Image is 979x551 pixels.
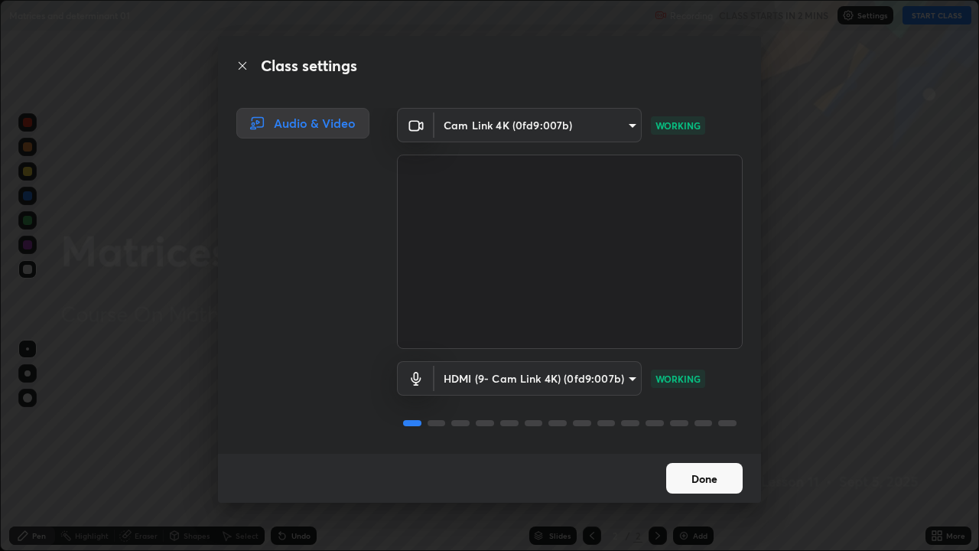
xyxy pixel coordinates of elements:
[236,108,369,139] div: Audio & Video
[655,119,701,132] p: WORKING
[261,54,357,77] h2: Class settings
[434,108,642,142] div: Cam Link 4K (0fd9:007b)
[655,372,701,386] p: WORKING
[434,361,642,396] div: Cam Link 4K (0fd9:007b)
[666,463,743,494] button: Done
